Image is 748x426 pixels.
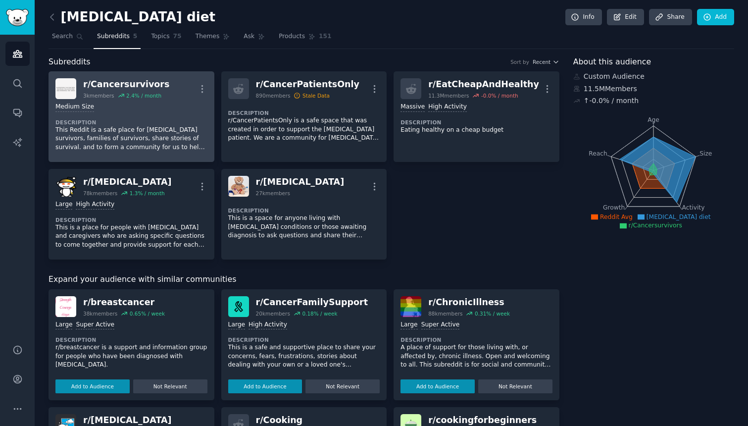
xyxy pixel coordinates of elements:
[249,320,287,330] div: High Activity
[94,29,141,49] a: Subreddits5
[55,200,72,210] div: Large
[55,176,76,197] img: cancer
[49,9,215,25] h2: [MEDICAL_DATA] diet
[83,296,165,309] div: r/ breastcancer
[228,116,380,143] p: r/CancerPatientsOnly is a safe space that was created in order to support the [MEDICAL_DATA] pati...
[400,119,552,126] dt: Description
[400,336,552,343] dt: Description
[533,58,559,65] button: Recent
[699,150,712,157] tspan: Size
[607,9,644,26] a: Edit
[83,190,117,197] div: 78k members
[573,56,651,68] span: About this audience
[256,310,290,317] div: 20k members
[49,273,236,286] span: Expand your audience with similar communities
[400,379,475,393] button: Add to Audience
[49,29,87,49] a: Search
[55,320,72,330] div: Large
[83,92,114,99] div: 3k members
[148,29,185,49] a: Topics75
[126,92,161,99] div: 2.4 % / month
[55,78,76,99] img: Cancersurvivors
[648,116,659,123] tspan: Age
[221,169,387,260] a: Autoimmuner/[MEDICAL_DATA]27kmembersDescriptionThis is a space for anyone living with [MEDICAL_DA...
[400,296,421,317] img: ChronicIllness
[428,103,467,112] div: High Activity
[228,214,380,240] p: This is a space for anyone living with [MEDICAL_DATA] conditions or those awaiting diagnosis to a...
[603,204,625,211] tspan: Growth
[228,296,249,317] img: CancerFamilySupport
[302,92,330,99] div: Stale Data
[228,109,380,116] dt: Description
[83,310,117,317] div: 38k members
[228,343,380,370] p: This is a safe and supportive place to share your concerns, fears, frustrations, stories about de...
[228,176,249,197] img: Autoimmune
[55,126,207,152] p: This Reddit is a safe place for [MEDICAL_DATA] survivors, families of survivors, share stories of...
[256,190,290,197] div: 27k members
[573,84,734,94] div: 11.5M Members
[682,204,704,211] tspan: Activity
[510,58,529,65] div: Sort by
[649,9,692,26] a: Share
[55,223,207,250] p: This is a place for people with [MEDICAL_DATA] and caregivers who are asking specific questions t...
[629,222,682,229] span: r/Cancersurvivors
[83,78,169,91] div: r/ Cancersurvivors
[55,296,76,317] img: breastcancer
[400,343,552,370] p: A place of support for those living with, or affected by, chronic illness. Open and welcoming to ...
[49,56,91,68] span: Subreddits
[400,103,425,112] div: Massive
[55,103,94,112] div: Medium Size
[196,32,220,41] span: Themes
[55,216,207,223] dt: Description
[130,190,165,197] div: 1.3 % / month
[256,176,345,188] div: r/ [MEDICAL_DATA]
[256,92,291,99] div: 890 members
[647,213,711,220] span: [MEDICAL_DATA] diet
[228,320,245,330] div: Large
[394,71,559,162] a: r/EatCheapAndHealthy11.3Mmembers-0.0% / monthMassiveHigh ActivityDescriptionEating healthy on a c...
[76,320,114,330] div: Super Active
[133,32,138,41] span: 5
[400,126,552,135] p: Eating healthy on a cheap budget
[565,9,602,26] a: Info
[55,379,130,393] button: Add to Audience
[221,71,387,162] a: r/CancerPatientsOnly890membersStale DataDescriptionr/CancerPatientsOnly is a safe space that was ...
[52,32,73,41] span: Search
[55,119,207,126] dt: Description
[151,32,169,41] span: Topics
[428,296,510,309] div: r/ ChronicIllness
[49,71,214,162] a: Cancersurvivorsr/Cancersurvivors3kmembers2.4% / monthMedium SizeDescriptionThis Reddit is a safe ...
[600,213,633,220] span: Reddit Avg
[192,29,234,49] a: Themes
[76,200,114,210] div: High Activity
[428,92,469,99] div: 11.3M members
[589,150,607,157] tspan: Reach
[573,71,734,82] div: Custom Audience
[428,310,462,317] div: 88k members
[6,9,29,26] img: GummySearch logo
[475,310,510,317] div: 0.31 % / week
[228,336,380,343] dt: Description
[173,32,182,41] span: 75
[275,29,335,49] a: Products151
[83,176,172,188] div: r/ [MEDICAL_DATA]
[97,32,130,41] span: Subreddits
[697,9,734,26] a: Add
[256,296,368,309] div: r/ CancerFamilySupport
[228,207,380,214] dt: Description
[421,320,460,330] div: Super Active
[478,379,552,393] button: Not Relevant
[228,379,302,393] button: Add to Audience
[533,58,550,65] span: Recent
[240,29,268,49] a: Ask
[481,92,518,99] div: -0.0 % / month
[256,78,359,91] div: r/ CancerPatientsOnly
[400,320,417,330] div: Large
[305,379,380,393] button: Not Relevant
[130,310,165,317] div: 0.65 % / week
[319,32,332,41] span: 151
[133,379,207,393] button: Not Relevant
[584,96,639,106] div: ↑ -0.0 % / month
[302,310,337,317] div: 0.18 % / week
[428,78,539,91] div: r/ EatCheapAndHealthy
